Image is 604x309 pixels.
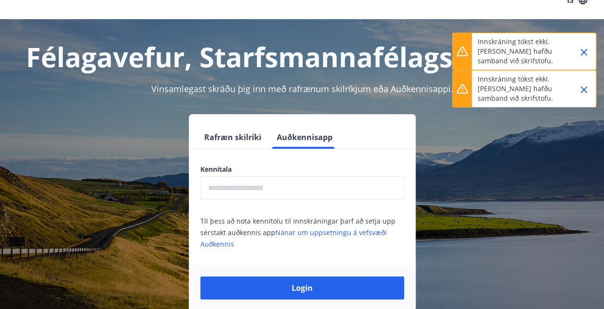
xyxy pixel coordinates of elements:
[12,38,592,75] h1: Félagavefur, Starfsmannafélags Eimskips
[200,126,265,149] button: Rafræn skilríki
[200,228,387,249] a: Nánar um uppsetningu á vefsvæði Auðkennis
[200,165,404,174] label: Kennitala
[478,37,562,66] p: Innskráning tókst ekki. [PERSON_NAME] hafðu samband við skrifstofu.
[200,276,404,299] button: Login
[200,216,395,249] span: Til þess að nota kennitölu til innskráningar þarf að setja upp sérstakt auðkennis app
[576,44,592,60] button: Close
[478,74,562,103] p: Innskráning tókst ekki. [PERSON_NAME] hafðu samband við skrifstofu.
[576,82,592,98] button: Close
[151,83,453,95] span: Vinsamlegast skráðu þig inn með rafrænum skilríkjum eða Auðkennisappi.
[273,126,336,149] button: Auðkennisapp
